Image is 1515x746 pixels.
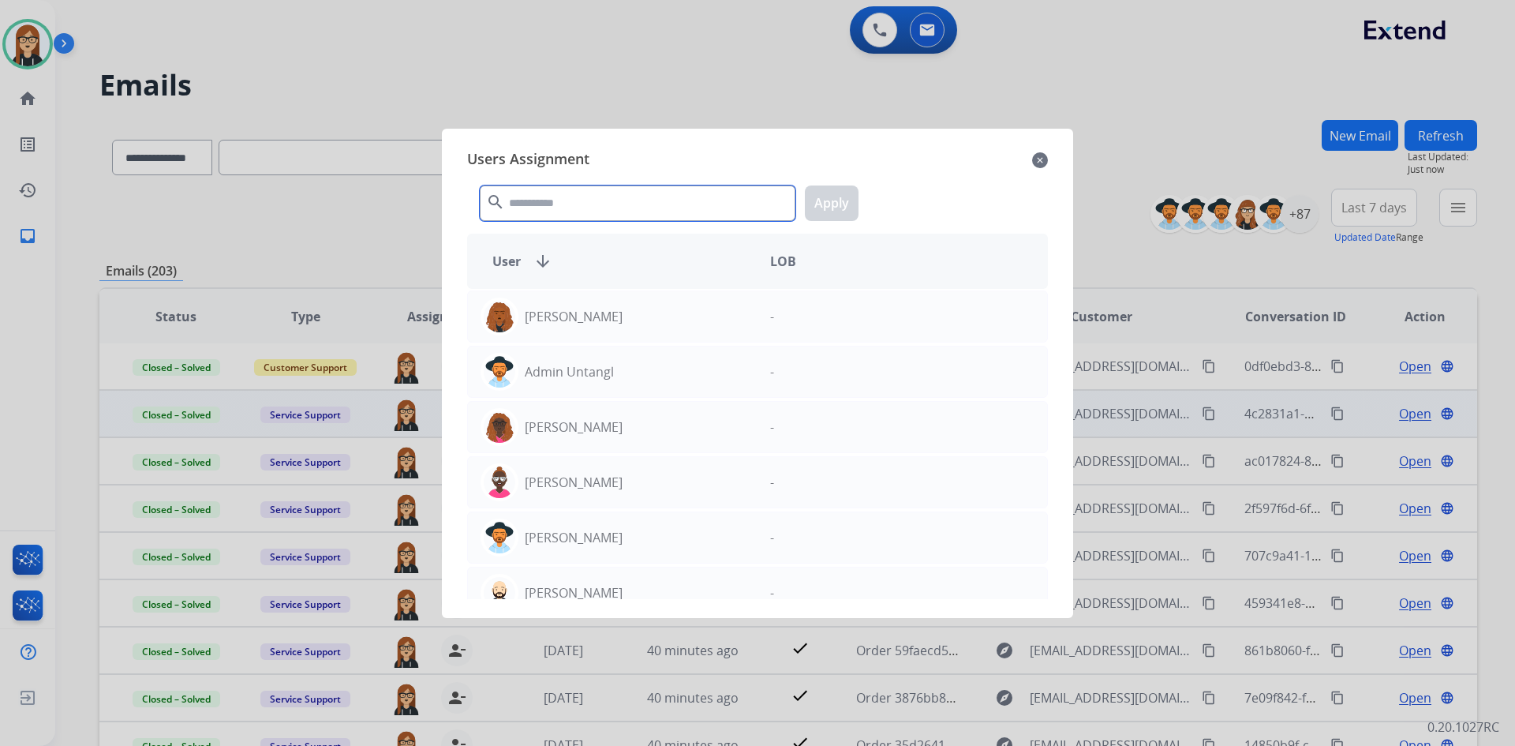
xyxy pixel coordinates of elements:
[525,528,623,547] p: [PERSON_NAME]
[770,583,774,602] p: -
[770,362,774,381] p: -
[770,418,774,437] p: -
[533,252,552,271] mat-icon: arrow_downward
[1032,151,1048,170] mat-icon: close
[525,362,614,381] p: Admin Untangl
[770,473,774,492] p: -
[805,186,858,221] button: Apply
[770,528,774,547] p: -
[525,583,623,602] p: [PERSON_NAME]
[480,252,757,271] div: User
[525,307,623,326] p: [PERSON_NAME]
[770,307,774,326] p: -
[525,473,623,492] p: [PERSON_NAME]
[467,148,589,173] span: Users Assignment
[486,193,505,212] mat-icon: search
[525,418,623,437] p: [PERSON_NAME]
[770,252,796,271] span: LOB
